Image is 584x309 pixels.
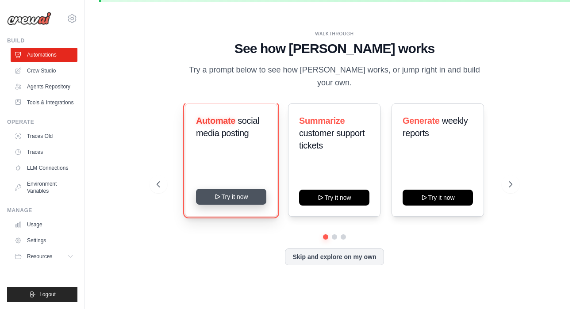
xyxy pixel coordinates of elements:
[7,118,77,126] div: Operate
[7,37,77,44] div: Build
[285,248,384,265] button: Skip and explore on my own
[11,48,77,62] a: Automations
[196,116,235,126] span: Automate
[11,129,77,143] a: Traces Old
[157,31,512,37] div: WALKTHROUGH
[11,217,77,232] a: Usage
[39,291,56,298] span: Logout
[157,41,512,57] h1: See how [PERSON_NAME] works
[11,95,77,110] a: Tools & Integrations
[11,161,77,175] a: LLM Connections
[299,128,365,150] span: customer support tickets
[11,249,77,263] button: Resources
[186,64,483,90] p: Try a prompt below to see how [PERSON_NAME] works, or jump right in and build your own.
[7,207,77,214] div: Manage
[11,80,77,94] a: Agents Repository
[196,189,266,205] button: Try it now
[403,190,473,206] button: Try it now
[11,233,77,248] a: Settings
[403,116,440,126] span: Generate
[403,116,468,138] span: weekly reports
[27,253,52,260] span: Resources
[299,116,345,126] span: Summarize
[299,190,369,206] button: Try it now
[11,145,77,159] a: Traces
[11,64,77,78] a: Crew Studio
[7,287,77,302] button: Logout
[11,177,77,198] a: Environment Variables
[7,12,51,25] img: Logo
